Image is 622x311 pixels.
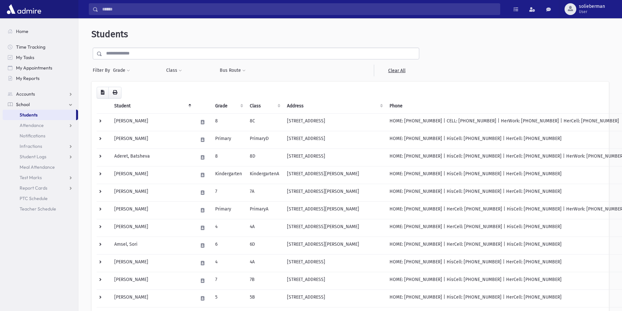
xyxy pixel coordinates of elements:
td: 6 [211,237,246,254]
span: PTC Schedule [20,195,48,201]
a: Student Logs [3,151,78,162]
th: Grade: activate to sort column ascending [211,99,246,114]
td: [PERSON_NAME] [110,272,194,289]
a: My Tasks [3,52,78,63]
td: 5 [211,289,246,307]
td: [PERSON_NAME] [110,184,194,201]
td: Primary [211,131,246,148]
button: Grade [113,65,130,76]
td: 7A [246,184,283,201]
td: 4A [246,219,283,237]
a: Infractions [3,141,78,151]
td: 7 [211,184,246,201]
td: [STREET_ADDRESS] [283,131,386,148]
td: 5B [246,289,283,307]
span: Attendance [20,122,44,128]
td: [PERSON_NAME] [110,201,194,219]
td: [STREET_ADDRESS] [283,113,386,131]
td: KindergartenA [246,166,283,184]
button: Print [108,87,121,99]
td: [PERSON_NAME] [110,113,194,131]
th: Address: activate to sort column ascending [283,99,386,114]
td: [STREET_ADDRESS] [283,272,386,289]
a: Clear All [374,65,419,76]
span: My Reports [16,75,40,81]
td: [PERSON_NAME] [110,219,194,237]
span: Accounts [16,91,35,97]
a: Report Cards [3,183,78,193]
a: Meal Attendance [3,162,78,172]
td: Primary [211,201,246,219]
td: 8 [211,113,246,131]
td: 8D [246,148,283,166]
a: Attendance [3,120,78,131]
span: School [16,101,30,107]
a: Notifications [3,131,78,141]
td: [STREET_ADDRESS] [283,148,386,166]
td: 7 [211,272,246,289]
span: Infractions [20,143,42,149]
td: 4 [211,219,246,237]
a: My Appointments [3,63,78,73]
td: Aderet, Batsheva [110,148,194,166]
a: My Reports [3,73,78,84]
span: Home [16,28,28,34]
th: Class: activate to sort column ascending [246,99,283,114]
td: 8C [246,113,283,131]
td: 8 [211,148,246,166]
button: Bus Route [219,65,246,76]
td: PrimaryA [246,201,283,219]
span: Notifications [20,133,45,139]
td: Kindergarten [211,166,246,184]
span: Report Cards [20,185,47,191]
span: My Appointments [16,65,52,71]
td: 7B [246,272,283,289]
span: My Tasks [16,54,34,60]
span: Meal Attendance [20,164,55,170]
td: [STREET_ADDRESS][PERSON_NAME] [283,219,386,237]
a: School [3,99,78,110]
a: Test Marks [3,172,78,183]
span: Students [20,112,38,118]
a: Students [3,110,76,120]
a: Accounts [3,89,78,99]
button: CSV [97,87,109,99]
span: Student Logs [20,154,46,160]
td: Amsel, Sori [110,237,194,254]
td: [STREET_ADDRESS][PERSON_NAME] [283,184,386,201]
img: AdmirePro [5,3,43,16]
input: Search [98,3,500,15]
td: [STREET_ADDRESS][PERSON_NAME] [283,166,386,184]
td: [PERSON_NAME] [110,254,194,272]
span: Students [91,29,128,39]
td: [STREET_ADDRESS][PERSON_NAME] [283,201,386,219]
td: 4 [211,254,246,272]
span: Teacher Schedule [20,206,56,212]
td: [STREET_ADDRESS][PERSON_NAME] [283,237,386,254]
span: User [579,9,605,14]
span: Time Tracking [16,44,45,50]
a: PTC Schedule [3,193,78,204]
td: [PERSON_NAME] [110,289,194,307]
span: Test Marks [20,175,42,180]
td: [PERSON_NAME] [110,166,194,184]
td: [PERSON_NAME] [110,131,194,148]
td: PrimaryD [246,131,283,148]
th: Student: activate to sort column descending [110,99,194,114]
td: [STREET_ADDRESS] [283,289,386,307]
a: Teacher Schedule [3,204,78,214]
span: solieberman [579,4,605,9]
a: Time Tracking [3,42,78,52]
a: Home [3,26,78,37]
td: 6D [246,237,283,254]
button: Class [166,65,182,76]
td: [STREET_ADDRESS] [283,254,386,272]
td: 4A [246,254,283,272]
span: Filter By [93,67,113,74]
